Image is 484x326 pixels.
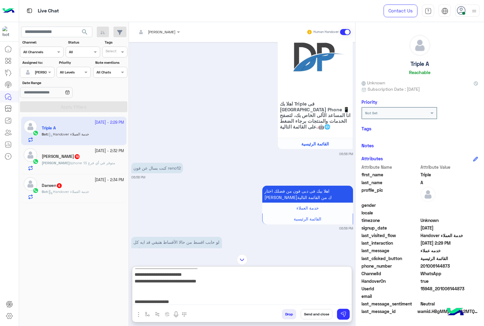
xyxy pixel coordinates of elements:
[282,309,296,319] button: Drop
[95,177,124,183] small: [DATE] - 2:34 PM
[339,152,353,156] small: 06:58 PM
[420,278,478,284] span: true
[280,101,351,129] span: اهلا بك Triple فى [GEOGRAPHIC_DATA] Phone 📱 انا المساعد الألى الخاص بك، لتصفح الخدمات والمنتجات ب...
[48,189,89,194] span: Handover خدمة العملاء
[131,175,145,180] small: 06:58 PM
[42,154,80,159] h5: mohamed
[361,247,419,254] span: last_message
[262,186,353,203] p: 4/1/2025, 6:58 PM
[417,308,478,315] span: wamid.HBgMMjAxMDA2MTQ0ODczFQIAEhggQTVBNDg5REQ0MDlBMTU4NjQ3QkRGMkU1REZGMTAxRjkA
[33,158,39,165] img: WhatsApp
[420,263,478,269] span: 201006144873
[95,60,126,65] label: Note mentions
[361,143,374,148] h6: Notes
[42,161,70,165] span: [PERSON_NAME]
[420,210,478,216] span: null
[409,70,430,75] h6: Reachable
[105,40,127,45] label: Tags
[70,161,115,165] span: Iphone 13 متوفر في أي فرع
[26,7,33,15] img: tab
[422,5,434,17] a: tab
[2,5,15,17] img: Logo
[42,183,62,188] h5: Darwen
[339,226,353,231] small: 06:58 PM
[301,309,332,319] button: Send and close
[24,68,32,77] img: defaultAdmin.png
[445,302,466,323] img: hulul-logo.png
[313,30,339,34] small: Human Handover
[361,187,419,201] span: profile_pic
[420,179,478,186] span: A
[361,270,419,277] span: ChannelId
[135,311,142,318] img: send attachment
[131,163,183,173] p: 4/1/2025, 6:58 PM
[420,225,478,231] span: 2025-01-04T16:58:11.435Z
[420,164,478,170] span: Attribute Value
[420,187,436,202] img: defaultAdmin.png
[410,35,430,56] img: defaultAdmin.png
[365,111,378,115] b: Not Set
[361,164,419,170] span: Attribute Name
[24,148,37,162] img: defaultAdmin.png
[77,27,92,40] button: search
[361,126,478,131] h6: Tags
[57,183,62,188] span: 6
[131,237,222,254] p: 4/1/2025, 6:58 PM
[20,101,127,112] button: Apply Filters
[22,80,90,86] label: Date Range
[368,86,420,92] span: Subscription Date : [DATE]
[361,217,419,223] span: timezone
[340,311,346,317] img: send message
[420,171,478,178] span: Triple
[148,30,175,34] span: [PERSON_NAME]
[42,189,48,194] b: :
[145,312,150,317] img: select flow
[95,148,124,154] small: [DATE] - 2:32 PM
[68,40,99,45] label: Status
[182,312,187,317] img: make a call
[420,247,478,254] span: خدمه عملاء
[294,216,321,221] span: القائمة الرئيسية
[75,154,80,159] span: 15
[361,301,419,307] span: last_message_sentiment
[2,26,13,37] img: 1403182699927242
[420,293,478,299] span: null
[410,60,429,67] h5: Triple A
[172,311,180,318] img: send voice note
[361,293,419,299] span: email
[384,5,417,17] a: Contact Us
[420,240,478,246] span: 2025-10-05T11:29:34.153Z
[33,187,39,194] img: WhatsApp
[142,309,152,319] button: select flow
[22,60,54,65] label: Assigned to:
[420,301,478,307] span: 0
[361,99,377,105] h6: Priority
[361,285,419,292] span: UserId
[42,161,70,165] b: :
[42,189,47,194] span: Bot
[361,202,419,208] span: gender
[441,8,448,15] img: tab
[361,308,416,315] span: last_message_id
[152,309,162,319] button: Trigger scenario
[361,225,419,231] span: signup_date
[361,263,419,269] span: phone_number
[420,270,478,277] span: 2
[38,7,59,15] p: Live Chat
[425,8,432,15] img: tab
[420,232,478,239] span: Handover خدمة العملاء
[361,255,419,262] span: last_clicked_button
[361,171,419,178] span: first_name
[165,312,170,317] img: create order
[420,217,478,223] span: Unknown
[361,210,419,216] span: locale
[420,285,478,292] span: 15948_201006144873
[155,312,160,317] img: Trigger scenario
[301,141,329,146] span: القائمة الرئيسية
[361,80,385,86] span: Unknown
[59,60,90,65] label: Priority
[361,179,419,186] span: last_name
[296,205,319,210] span: خدمة العملاء
[237,254,247,265] img: scroll
[24,177,37,191] img: defaultAdmin.png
